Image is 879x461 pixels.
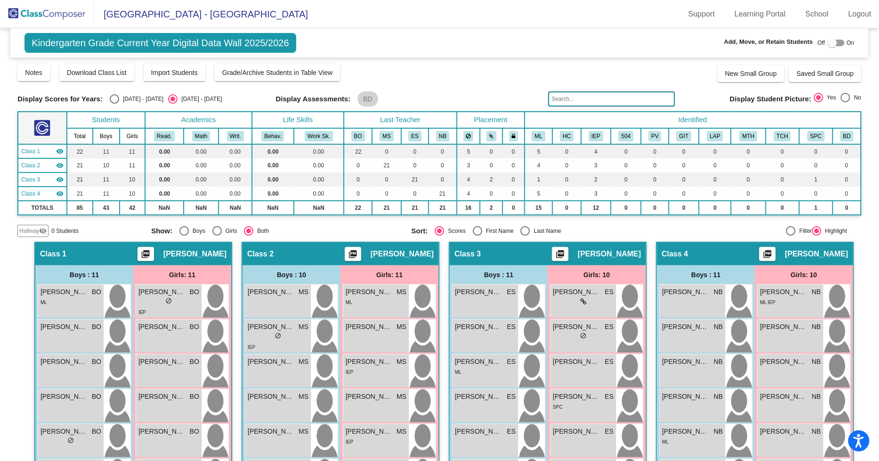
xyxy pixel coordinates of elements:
button: MS [380,131,394,141]
div: No [850,93,861,102]
td: 0.00 [219,173,252,187]
td: 0 [669,201,699,215]
td: 0.00 [219,144,252,158]
span: BO [92,322,101,332]
button: Math [192,131,210,141]
button: ML [532,131,545,141]
td: 0 [766,144,799,158]
button: ES [408,131,422,141]
td: 0 [799,158,833,173]
span: ML IEP [760,300,775,305]
span: Class 1 [21,147,40,156]
a: School [798,7,836,22]
td: 0 [641,201,668,215]
td: 1 [799,201,833,215]
span: [PERSON_NAME] [41,287,88,297]
span: [GEOGRAPHIC_DATA] - [GEOGRAPHIC_DATA] [94,7,308,22]
div: Both [253,227,269,235]
span: do_not_disturb_alt [165,297,172,304]
td: 0 [553,173,581,187]
mat-chip: BD [358,91,378,107]
span: [PERSON_NAME] [760,322,807,332]
span: [PERSON_NAME] [553,322,600,332]
td: 0 [699,158,731,173]
td: 0 [641,187,668,201]
td: 21 [429,201,456,215]
td: Erika Shaw - No Class Name [18,173,66,187]
td: 0 [480,158,503,173]
td: 10 [120,187,145,201]
td: 22 [67,144,93,158]
span: Saved Small Group [797,70,854,77]
td: 0 [344,173,372,187]
td: 0.00 [145,158,184,173]
td: 0.00 [252,173,294,187]
td: 0 [833,201,861,215]
mat-radio-group: Select an option [814,93,862,105]
td: 0.00 [294,173,344,187]
th: Keep with students [480,128,503,144]
mat-icon: picture_as_pdf [347,249,358,263]
td: 42 [120,201,145,215]
button: TCH [774,131,791,141]
td: 0 [611,158,641,173]
td: 0 [344,187,372,201]
td: 22 [344,201,372,215]
td: 0.00 [219,187,252,201]
span: Notes [25,69,42,76]
span: MS [299,322,309,332]
span: [PERSON_NAME] [248,287,295,297]
span: Class 4 [662,249,688,259]
span: BO [190,322,199,332]
th: Academics [145,112,252,128]
span: NB [714,322,723,332]
td: 5 [525,187,553,201]
th: Naomi Baker [429,128,456,144]
th: Teacher Kid [766,128,799,144]
th: Multilingual English Learner [525,128,553,144]
td: 0 [401,144,429,158]
td: 0 [401,158,429,173]
th: Erika Shaw [401,128,429,144]
td: 15 [525,201,553,215]
td: 4 [457,173,480,187]
td: 0.00 [184,173,219,187]
span: BO [92,287,101,297]
div: Girls [222,227,237,235]
th: Girls [120,128,145,144]
th: 504 Plan [611,128,641,144]
button: Work Sk. [305,131,333,141]
td: 43 [93,201,120,215]
span: 0 Students [51,227,78,235]
div: Highlight [822,227,847,235]
td: 0.00 [145,173,184,187]
td: 0 [429,144,456,158]
button: BD [840,131,854,141]
td: 0 [611,201,641,215]
span: [PERSON_NAME] [760,287,807,297]
td: 0 [372,187,401,201]
td: 11 [93,187,120,201]
button: BO [351,131,365,141]
span: [PERSON_NAME] [346,287,393,297]
span: [PERSON_NAME] [553,287,600,297]
span: [PERSON_NAME] [455,287,502,297]
span: NB [812,287,821,297]
span: [PERSON_NAME] [346,322,393,332]
button: GIT [676,131,692,141]
td: 2 [480,201,503,215]
mat-icon: visibility_off [39,227,47,235]
span: Sort: [411,227,428,235]
th: Intervention Team Watchlist [669,128,699,144]
button: Print Students Details [138,247,154,261]
th: Mel Siebel [372,128,401,144]
td: 21 [429,187,456,201]
td: 0 [401,187,429,201]
th: Students [67,112,145,128]
div: [DATE] - [DATE] [178,95,222,103]
td: 0 [833,173,861,187]
button: Grade/Archive Students in Table View [215,64,341,81]
span: do_not_disturb_alt [275,332,281,339]
td: 0 [553,187,581,201]
button: Saved Small Group [789,65,861,82]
